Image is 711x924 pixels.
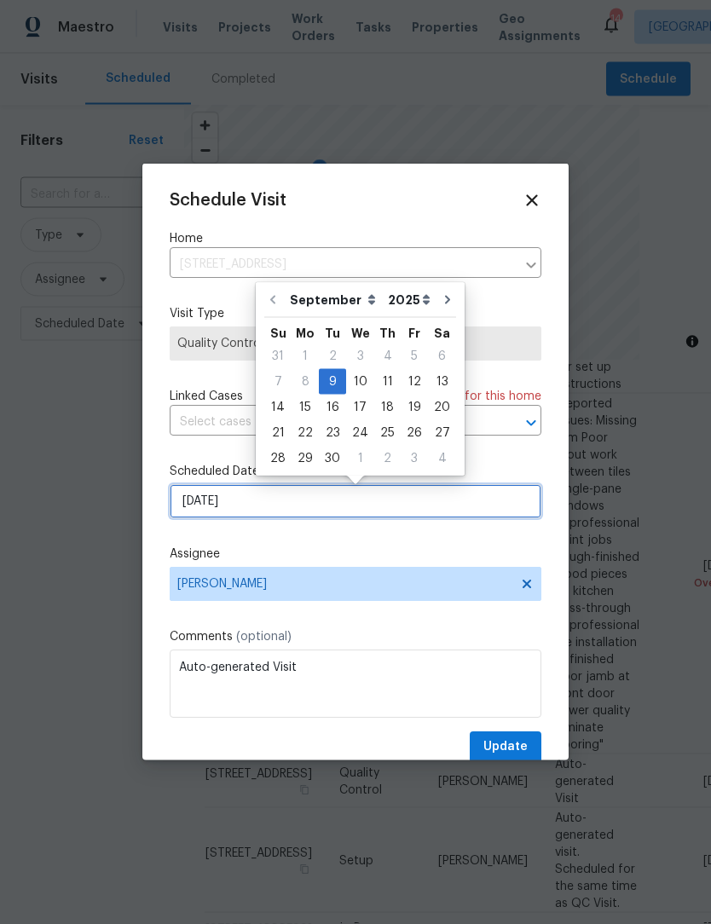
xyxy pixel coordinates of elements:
[428,396,456,419] div: 20
[292,344,319,368] div: 1
[319,420,346,446] div: Tue Sep 23 2025
[401,447,428,471] div: 3
[170,388,243,405] span: Linked Cases
[346,370,374,394] div: 10
[374,344,401,369] div: Thu Sep 04 2025
[401,395,428,420] div: Fri Sep 19 2025
[177,577,512,591] span: [PERSON_NAME]
[523,191,541,210] span: Close
[374,447,401,471] div: 2
[170,251,516,278] input: Enter in an address
[401,396,428,419] div: 19
[319,446,346,471] div: Tue Sep 30 2025
[264,395,292,420] div: Sun Sep 14 2025
[264,420,292,446] div: Sun Sep 21 2025
[401,344,428,368] div: 5
[428,447,456,471] div: 4
[292,447,319,471] div: 29
[351,327,370,339] abbr: Wednesday
[346,446,374,471] div: Wed Oct 01 2025
[264,344,292,368] div: 31
[319,396,346,419] div: 16
[346,396,374,419] div: 17
[264,446,292,471] div: Sun Sep 28 2025
[346,369,374,395] div: Wed Sep 10 2025
[346,344,374,368] div: 3
[346,421,374,445] div: 24
[470,731,541,763] button: Update
[374,396,401,419] div: 18
[374,370,401,394] div: 11
[170,546,541,563] label: Assignee
[319,344,346,369] div: Tue Sep 02 2025
[434,327,450,339] abbr: Saturday
[292,446,319,471] div: Mon Sep 29 2025
[170,409,494,436] input: Select cases
[319,370,346,394] div: 9
[374,421,401,445] div: 25
[296,327,315,339] abbr: Monday
[374,395,401,420] div: Thu Sep 18 2025
[401,421,428,445] div: 26
[401,369,428,395] div: Fri Sep 12 2025
[346,344,374,369] div: Wed Sep 03 2025
[264,447,292,471] div: 28
[428,344,456,369] div: Sat Sep 06 2025
[170,463,541,480] label: Scheduled Date
[428,395,456,420] div: Sat Sep 20 2025
[401,344,428,369] div: Fri Sep 05 2025
[236,631,292,643] span: (optional)
[401,370,428,394] div: 12
[435,283,460,317] button: Go to next month
[428,369,456,395] div: Sat Sep 13 2025
[374,420,401,446] div: Thu Sep 25 2025
[374,446,401,471] div: Thu Oct 02 2025
[292,396,319,419] div: 15
[292,344,319,369] div: Mon Sep 01 2025
[170,650,541,718] textarea: Auto-generated Visit
[170,192,286,209] span: Schedule Visit
[519,411,543,435] button: Open
[264,369,292,395] div: Sun Sep 07 2025
[401,420,428,446] div: Fri Sep 26 2025
[292,395,319,420] div: Mon Sep 15 2025
[292,369,319,395] div: Mon Sep 08 2025
[346,447,374,471] div: 1
[319,421,346,445] div: 23
[270,327,286,339] abbr: Sunday
[264,370,292,394] div: 7
[264,421,292,445] div: 21
[384,287,435,313] select: Year
[292,370,319,394] div: 8
[428,370,456,394] div: 13
[264,396,292,419] div: 14
[170,230,541,247] label: Home
[170,305,541,322] label: Visit Type
[319,395,346,420] div: Tue Sep 16 2025
[319,344,346,368] div: 2
[319,369,346,395] div: Tue Sep 09 2025
[374,344,401,368] div: 4
[292,420,319,446] div: Mon Sep 22 2025
[260,283,286,317] button: Go to previous month
[319,447,346,471] div: 30
[408,327,420,339] abbr: Friday
[428,344,456,368] div: 6
[374,369,401,395] div: Thu Sep 11 2025
[401,446,428,471] div: Fri Oct 03 2025
[177,335,534,352] span: Quality Control
[428,420,456,446] div: Sat Sep 27 2025
[483,736,528,758] span: Update
[170,484,541,518] input: M/D/YYYY
[292,421,319,445] div: 22
[346,420,374,446] div: Wed Sep 24 2025
[325,327,340,339] abbr: Tuesday
[264,344,292,369] div: Sun Aug 31 2025
[428,421,456,445] div: 27
[428,446,456,471] div: Sat Oct 04 2025
[346,395,374,420] div: Wed Sep 17 2025
[379,327,396,339] abbr: Thursday
[170,628,541,645] label: Comments
[286,287,384,313] select: Month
